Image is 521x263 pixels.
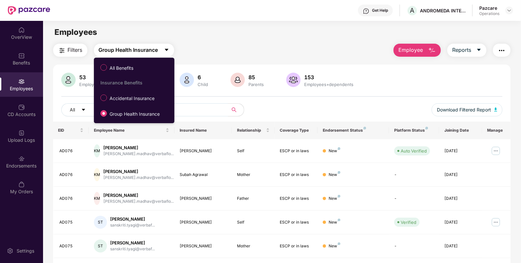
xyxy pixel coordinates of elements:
[180,148,226,154] div: [PERSON_NAME]
[53,122,89,139] th: EID
[180,196,226,202] div: [PERSON_NAME]
[60,196,84,202] div: AD076
[476,47,482,53] span: caret-down
[323,128,384,133] div: Endorsement Status
[280,172,313,178] div: ESCP or in laws
[53,44,87,57] button: Filters
[389,187,439,211] td: -
[228,103,244,116] button: search
[94,144,100,157] div: KM
[452,46,471,54] span: Reports
[329,219,340,226] div: New
[228,107,241,112] span: search
[507,8,512,13] img: svg+xml;base64,PHN2ZyBpZD0iRHJvcGRvd24tMzJ4MzIiIHhtbG5zPSJodHRwOi8vd3d3LnczLm9yZy8yMDAwL3N2ZyIgd2...
[78,74,103,80] div: 53
[231,73,245,87] img: svg+xml;base64,PHN2ZyB4bWxucz0iaHR0cDovL3d3dy53My5vcmcvMjAwMC9zdmciIHhtbG5zOnhsaW5rPSJodHRwOi8vd3...
[338,219,340,221] img: svg+xml;base64,PHN2ZyB4bWxucz0iaHR0cDovL3d3dy53My5vcmcvMjAwMC9zdmciIHdpZHRoPSI4IiBoZWlnaHQ9IjgiIH...
[94,128,164,133] span: Employee Name
[280,219,313,226] div: ESCP or in laws
[180,172,226,178] div: Subah Agrawal
[338,242,340,245] img: svg+xml;base64,PHN2ZyB4bWxucz0iaHR0cDovL3d3dy53My5vcmcvMjAwMC9zdmciIHdpZHRoPSI4IiBoZWlnaHQ9IjgiIH...
[180,73,194,87] img: svg+xml;base64,PHN2ZyB4bWxucz0iaHR0cDovL3d3dy53My5vcmcvMjAwMC9zdmciIHhtbG5zOnhsaW5rPSJodHRwOi8vd3...
[479,11,499,16] div: Operations
[18,104,25,110] img: svg+xml;base64,PHN2ZyBpZD0iQ0RfQWNjb3VudHMiIGRhdGEtbmFtZT0iQ0QgQWNjb3VudHMiIHhtbG5zPSJodHRwOi8vd3...
[180,219,226,226] div: [PERSON_NAME]
[394,44,441,57] button: Employee
[94,240,107,253] div: ST
[60,219,84,226] div: AD075
[107,65,136,72] span: All Benefits
[338,195,340,197] img: svg+xml;base64,PHN2ZyB4bWxucz0iaHR0cDovL3d3dy53My5vcmcvMjAwMC9zdmciIHdpZHRoPSI4IiBoZWlnaHQ9IjgiIH...
[60,172,84,178] div: AD076
[94,168,100,181] div: KM
[420,7,466,14] div: ANDROMEDA INTELLIGENT TECHNOLOGY SERVICES PRIVATE LIMITED
[100,80,171,85] div: Insurance Benefits
[103,168,174,175] div: [PERSON_NAME]
[394,128,434,133] div: Platform Status
[410,7,415,14] span: A
[303,74,355,80] div: 153
[15,248,36,254] div: Settings
[58,128,79,133] span: EID
[479,5,499,11] div: Pazcare
[164,47,169,53] span: caret-down
[18,130,25,136] img: svg+xml;base64,PHN2ZyBpZD0iVXBsb2FkX0xvZ3MiIGRhdGEtbmFtZT0iVXBsb2FkIExvZ3MiIHhtbG5zPSJodHRwOi8vd3...
[110,240,155,246] div: [PERSON_NAME]
[107,110,162,118] span: Group Health Insurance
[444,219,477,226] div: [DATE]
[61,73,76,87] img: svg+xml;base64,PHN2ZyB4bWxucz0iaHR0cDovL3d3dy53My5vcmcvMjAwMC9zdmciIHhtbG5zOnhsaW5rPSJodHRwOi8vd3...
[70,106,75,113] span: All
[237,172,270,178] div: Mother
[329,196,340,202] div: New
[444,172,477,178] div: [DATE]
[491,217,501,227] img: manageButton
[364,127,366,129] img: svg+xml;base64,PHN2ZyB4bWxucz0iaHR0cDovL3d3dy53My5vcmcvMjAwMC9zdmciIHdpZHRoPSI4IiBoZWlnaHQ9IjgiIH...
[8,6,50,15] img: New Pazcare Logo
[103,145,174,151] div: [PERSON_NAME]
[444,148,477,154] div: [DATE]
[103,151,174,157] div: [PERSON_NAME].madhav@verbaflo...
[444,243,477,249] div: [DATE]
[280,243,313,249] div: ESCP or in laws
[280,196,313,202] div: ESCP or in laws
[197,74,210,80] div: 6
[247,74,265,80] div: 85
[363,8,369,14] img: svg+xml;base64,PHN2ZyBpZD0iSGVscC0zMngzMiIgeG1sbnM9Imh0dHA6Ly93d3cudzMub3JnLzIwMDAvc3ZnIiB3aWR0aD...
[437,106,491,113] span: Download Filtered Report
[401,148,427,154] div: Auto Verified
[81,108,86,113] span: caret-down
[338,171,340,174] img: svg+xml;base64,PHN2ZyB4bWxucz0iaHR0cDovL3d3dy53My5vcmcvMjAwMC9zdmciIHdpZHRoPSI4IiBoZWlnaHQ9IjgiIH...
[237,196,270,202] div: Father
[428,47,436,54] img: svg+xml;base64,PHN2ZyB4bWxucz0iaHR0cDovL3d3dy53My5vcmcvMjAwMC9zdmciIHhtbG5zOnhsaW5rPSJodHRwOi8vd3...
[54,27,97,37] span: Employees
[494,108,498,111] img: svg+xml;base64,PHN2ZyB4bWxucz0iaHR0cDovL3d3dy53My5vcmcvMjAwMC9zdmciIHhtbG5zOnhsaW5rPSJodHRwOi8vd3...
[110,246,155,252] div: sanskriti.tyagi@verbaf...
[329,243,340,249] div: New
[482,122,511,139] th: Manage
[247,82,265,87] div: Parents
[197,82,210,87] div: Child
[107,95,157,102] span: Accidental Insurance
[389,163,439,187] td: -
[444,196,477,202] div: [DATE]
[237,243,270,249] div: Mother
[286,73,301,87] img: svg+xml;base64,PHN2ZyB4bWxucz0iaHR0cDovL3d3dy53My5vcmcvMjAwMC9zdmciIHhtbG5zOnhsaW5rPSJodHRwOi8vd3...
[180,243,226,249] div: [PERSON_NAME]
[110,216,155,222] div: [PERSON_NAME]
[491,146,501,156] img: manageButton
[18,52,25,59] img: svg+xml;base64,PHN2ZyBpZD0iQmVuZWZpdHMiIHhtbG5zPSJodHRwOi8vd3d3LnczLm9yZy8yMDAwL3N2ZyIgd2lkdGg9Ij...
[329,172,340,178] div: New
[89,122,174,139] th: Employee Name
[60,243,84,249] div: AD075
[7,248,13,254] img: svg+xml;base64,PHN2ZyBpZD0iU2V0dGluZy0yMHgyMCIgeG1sbnM9Imh0dHA6Ly93d3cudzMub3JnLzIwMDAvc3ZnIiB3aW...
[237,128,265,133] span: Relationship
[110,222,155,228] div: sanskriti.tyagi@verbaf...
[174,122,231,139] th: Insured Name
[275,122,318,139] th: Coverage Type
[280,148,313,154] div: ESCP or in laws
[425,127,428,129] img: svg+xml;base64,PHN2ZyB4bWxucz0iaHR0cDovL3d3dy53My5vcmcvMjAwMC9zdmciIHdpZHRoPSI4IiBoZWlnaHQ9IjgiIH...
[94,44,174,57] button: Group Health Insurancecaret-down
[99,46,158,54] span: Group Health Insurance
[389,234,439,258] td: -
[372,8,388,13] div: Get Help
